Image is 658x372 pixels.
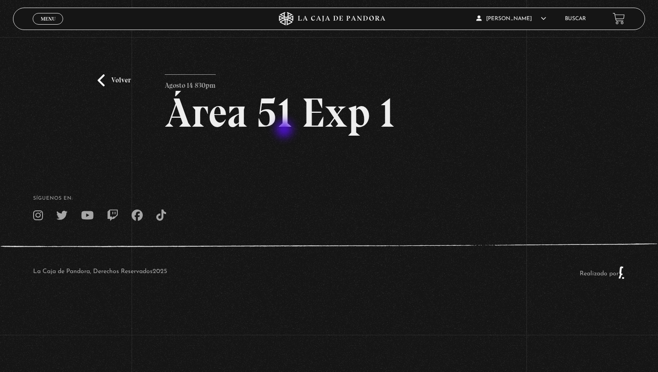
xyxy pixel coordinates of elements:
[580,270,625,277] a: Realizado por
[565,16,586,21] a: Buscar
[33,266,167,279] p: La Caja de Pandora, Derechos Reservados 2025
[613,13,625,25] a: View your shopping cart
[165,74,216,92] p: Agosto 14 830pm
[98,74,131,86] a: Volver
[476,16,546,21] span: [PERSON_NAME]
[41,16,56,21] span: Menu
[165,92,493,133] h2: Área 51 Exp 1
[38,23,59,30] span: Cerrar
[33,196,625,201] h4: SÍguenos en:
